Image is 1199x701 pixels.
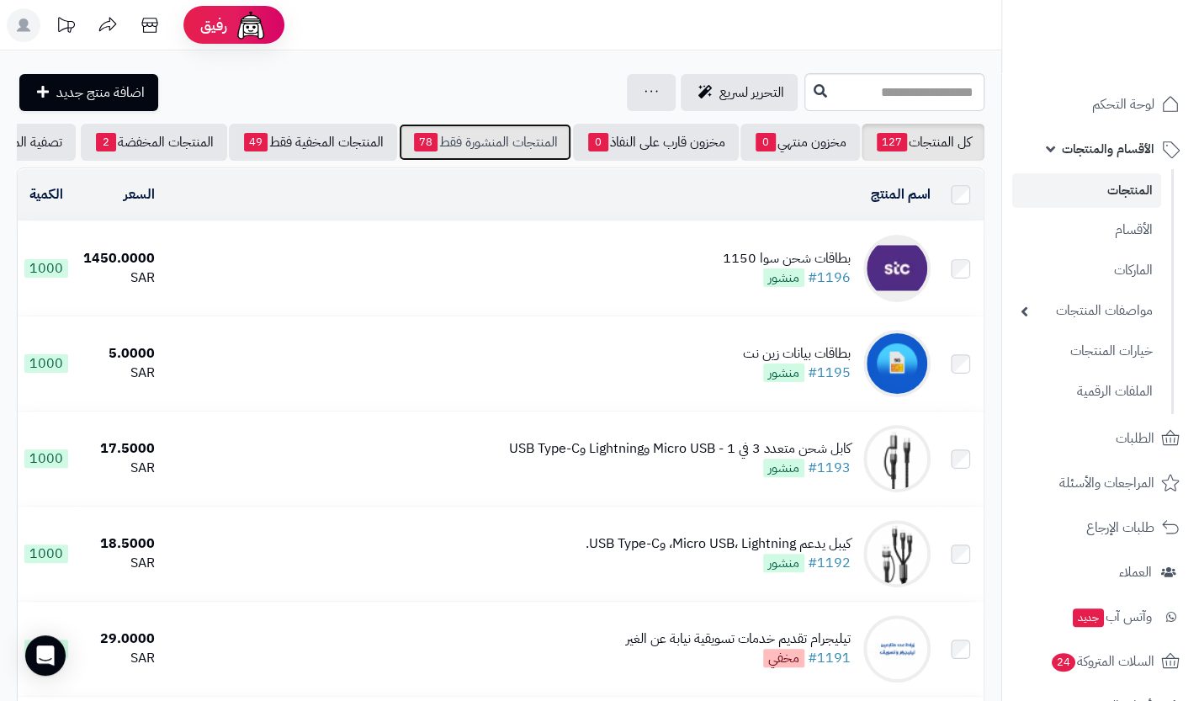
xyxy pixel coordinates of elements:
div: Open Intercom Messenger [25,635,66,676]
a: طلبات الإرجاع [1012,507,1189,548]
a: المنتجات المنشورة فقط78 [399,124,571,161]
a: اضافة منتج جديد [19,74,158,111]
div: SAR [82,459,155,478]
a: التحرير لسريع [681,74,798,111]
div: 1450.0000 [82,249,155,268]
a: لوحة التحكم [1012,84,1189,125]
div: 18.5000 [82,534,155,554]
a: اسم المنتج [871,184,931,204]
div: بطاقات بيانات زين نت [743,344,851,364]
span: 78 [414,133,438,151]
a: المنتجات [1012,173,1161,208]
a: المنتجات المخفية فقط49 [229,124,397,161]
span: الأقسام والمنتجات [1062,137,1154,161]
div: SAR [82,364,155,383]
span: التحرير لسريع [719,82,784,103]
span: 2 [96,133,116,151]
a: #1195 [808,363,851,383]
a: كل المنتجات127 [862,124,984,161]
a: #1192 [808,553,851,573]
span: 127 [877,133,907,151]
img: كابل شحن متعدد 3 في 1 - Micro USB وLightning وUSB Type-C [863,425,931,492]
span: 1000 [24,259,68,278]
img: تيليجرام تقديم خدمات تسويقية نيابة عن الغير [863,615,931,682]
a: #1196 [808,268,851,288]
span: جديد [1073,608,1104,627]
a: الأقسام [1012,212,1161,248]
span: 0 [756,133,776,151]
span: 49 [244,133,268,151]
a: العملاء [1012,552,1189,592]
div: SAR [82,649,155,668]
span: 1000 [24,354,68,373]
a: الكمية [29,184,63,204]
a: المراجعات والأسئلة [1012,463,1189,503]
div: SAR [82,554,155,573]
span: السلات المتروكة [1050,650,1154,673]
span: وآتس آب [1071,605,1152,629]
div: تيليجرام تقديم خدمات تسويقية نيابة عن الغير [626,629,851,649]
a: المنتجات المخفضة2 [81,124,227,161]
a: مواصفات المنتجات [1012,293,1161,329]
a: السعر [124,184,155,204]
div: SAR [82,268,155,288]
div: 29.0000 [82,629,155,649]
span: 1000 [24,449,68,468]
a: مخزون قارب على النفاذ0 [573,124,739,161]
img: بطاقات شحن سوا 1150 [863,235,931,302]
div: 17.5000 [82,439,155,459]
img: بطاقات بيانات زين نت [863,330,931,397]
span: منشور [763,268,804,287]
a: الملفات الرقمية [1012,374,1161,410]
span: الطلبات [1116,427,1154,450]
span: اضافة منتج جديد [56,82,145,103]
img: logo-2.png [1085,32,1183,67]
a: تحديثات المنصة [45,8,87,46]
span: العملاء [1119,560,1152,584]
a: الطلبات [1012,418,1189,459]
a: السلات المتروكة24 [1012,641,1189,682]
span: المراجعات والأسئلة [1059,471,1154,495]
span: لوحة التحكم [1092,93,1154,116]
span: منشور [763,554,804,572]
a: وآتس آبجديد [1012,597,1189,637]
div: كابل شحن متعدد 3 في 1 - Micro USB وLightning وUSB Type-C [509,439,851,459]
span: طلبات الإرجاع [1086,516,1154,539]
span: رفيق [200,15,227,35]
a: الماركات [1012,252,1161,289]
a: خيارات المنتجات [1012,333,1161,369]
img: كيبل يدعم Micro USB، Lightning، وUSB Type-C. [863,520,931,587]
span: منشور [763,364,804,382]
div: كيبل يدعم Micro USB، Lightning، وUSB Type-C. [586,534,851,554]
span: مخفي [763,649,804,667]
span: 24 [1051,652,1077,672]
span: منشور [763,459,804,477]
a: #1191 [808,648,851,668]
div: 5.0000 [82,344,155,364]
div: بطاقات شحن سوا 1150 [723,249,851,268]
a: مخزون منتهي0 [740,124,860,161]
span: 0 [588,133,608,151]
img: ai-face.png [234,8,268,42]
span: 1000 [24,544,68,563]
a: #1193 [808,458,851,478]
